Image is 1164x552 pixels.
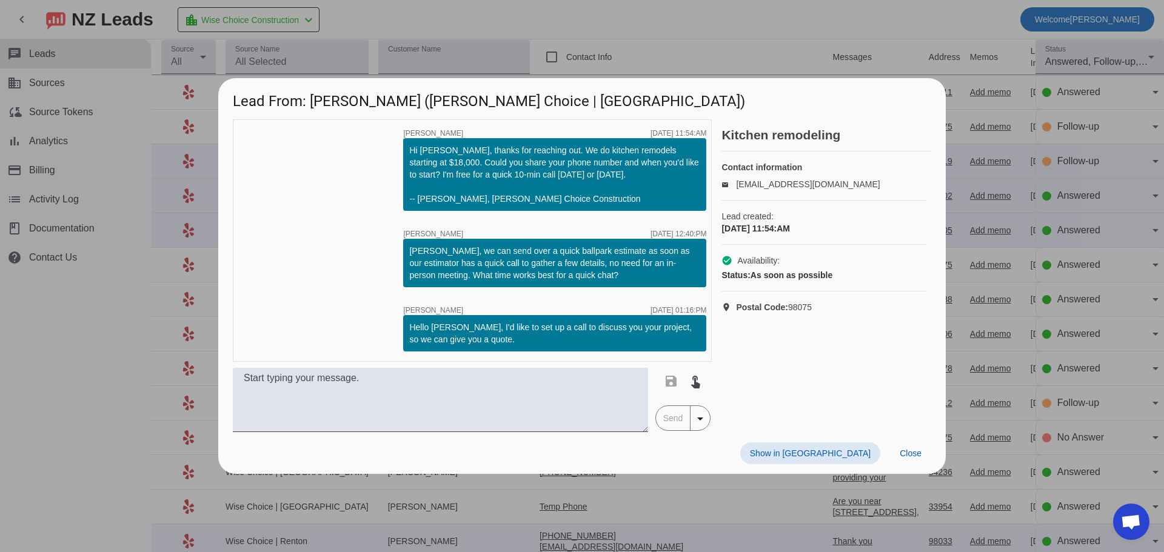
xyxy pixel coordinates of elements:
[721,210,926,222] span: Lead created:
[736,302,788,312] strong: Postal Code:
[403,130,463,137] span: [PERSON_NAME]
[403,230,463,238] span: [PERSON_NAME]
[736,179,880,189] a: [EMAIL_ADDRESS][DOMAIN_NAME]
[721,302,736,312] mat-icon: location_on
[409,245,700,281] div: [PERSON_NAME], we can send over a quick ballpark estimate as soon as our estimator has a quick ca...
[651,307,706,314] div: [DATE] 01:16:PM
[721,270,750,280] strong: Status:
[721,255,732,266] mat-icon: check_circle
[721,222,926,234] div: [DATE] 11:54:AM
[900,448,921,458] span: Close
[693,411,707,426] mat-icon: arrow_drop_down
[737,254,780,267] span: Availability:
[890,442,931,464] button: Close
[736,301,812,313] span: 98075
[740,442,880,464] button: Show in [GEOGRAPHIC_DATA]
[721,181,736,187] mat-icon: email
[1113,504,1149,540] div: Open chat
[651,130,706,137] div: [DATE] 11:54:AM
[409,321,700,345] div: Hello [PERSON_NAME], I'd like to set up a call to discuss you your project, so we can give you a ...
[688,374,703,388] mat-icon: touch_app
[409,144,700,205] div: Hi [PERSON_NAME], thanks for reaching out. We do kitchen remodels starting at $18,000. Could you ...
[721,269,926,281] div: As soon as possible
[721,161,926,173] h4: Contact information
[651,230,706,238] div: [DATE] 12:40:PM
[218,78,946,119] h1: Lead From: [PERSON_NAME] ([PERSON_NAME] Choice | [GEOGRAPHIC_DATA])
[721,129,931,141] h2: Kitchen remodeling
[750,448,871,458] span: Show in [GEOGRAPHIC_DATA]
[403,307,463,314] span: [PERSON_NAME]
